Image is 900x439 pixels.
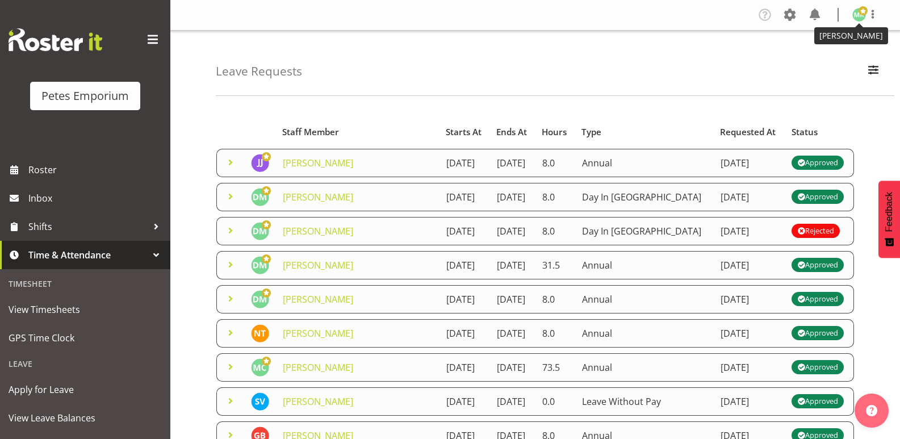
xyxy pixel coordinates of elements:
[535,217,575,245] td: 8.0
[283,361,353,374] a: [PERSON_NAME]
[439,251,490,279] td: [DATE]
[535,353,575,382] td: 73.5
[714,353,785,382] td: [DATE]
[251,256,269,274] img: david-mcauley697.jpg
[490,285,535,313] td: [DATE]
[283,395,353,408] a: [PERSON_NAME]
[9,301,162,318] span: View Timesheets
[714,251,785,279] td: [DATE]
[797,327,838,340] div: Approved
[792,126,818,139] span: Status
[884,192,894,232] span: Feedback
[490,387,535,416] td: [DATE]
[714,149,785,177] td: [DATE]
[28,190,165,207] span: Inbox
[535,387,575,416] td: 0.0
[714,217,785,245] td: [DATE]
[28,161,165,178] span: Roster
[3,295,168,324] a: View Timesheets
[439,183,490,211] td: [DATE]
[542,126,567,139] span: Hours
[852,8,866,22] img: melanie-richardson713.jpg
[575,217,714,245] td: Day In [GEOGRAPHIC_DATA]
[283,327,353,340] a: [PERSON_NAME]
[283,259,353,271] a: [PERSON_NAME]
[9,329,162,346] span: GPS Time Clock
[439,353,490,382] td: [DATE]
[797,224,834,238] div: Rejected
[282,126,339,139] span: Staff Member
[490,217,535,245] td: [DATE]
[251,324,269,342] img: nicole-thomson8388.jpg
[251,358,269,377] img: melissa-cowen2635.jpg
[439,319,490,348] td: [DATE]
[575,183,714,211] td: Day In [GEOGRAPHIC_DATA]
[28,246,148,264] span: Time & Attendance
[439,149,490,177] td: [DATE]
[575,149,714,177] td: Annual
[9,28,102,51] img: Rosterit website logo
[535,319,575,348] td: 8.0
[535,149,575,177] td: 8.0
[439,387,490,416] td: [DATE]
[535,251,575,279] td: 31.5
[490,251,535,279] td: [DATE]
[28,218,148,235] span: Shifts
[797,190,838,204] div: Approved
[490,319,535,348] td: [DATE]
[797,258,838,272] div: Approved
[861,59,885,84] button: Filter Employees
[575,285,714,313] td: Annual
[535,285,575,313] td: 8.0
[797,361,838,374] div: Approved
[251,392,269,411] img: sasha-vandervalk6911.jpg
[3,324,168,352] a: GPS Time Clock
[581,126,601,139] span: Type
[3,272,168,295] div: Timesheet
[575,353,714,382] td: Annual
[251,290,269,308] img: david-mcauley697.jpg
[720,126,776,139] span: Requested At
[797,292,838,306] div: Approved
[446,126,482,139] span: Starts At
[714,183,785,211] td: [DATE]
[714,285,785,313] td: [DATE]
[283,293,353,306] a: [PERSON_NAME]
[714,387,785,416] td: [DATE]
[216,65,302,78] h4: Leave Requests
[866,405,877,416] img: help-xxl-2.png
[283,225,353,237] a: [PERSON_NAME]
[3,352,168,375] div: Leave
[251,154,269,172] img: janelle-jonkers702.jpg
[41,87,129,104] div: Petes Emporium
[439,217,490,245] td: [DATE]
[9,381,162,398] span: Apply for Leave
[3,404,168,432] a: View Leave Balances
[797,395,838,408] div: Approved
[490,183,535,211] td: [DATE]
[251,188,269,206] img: david-mcauley697.jpg
[575,251,714,279] td: Annual
[490,353,535,382] td: [DATE]
[3,375,168,404] a: Apply for Leave
[251,222,269,240] img: david-mcauley697.jpg
[490,149,535,177] td: [DATE]
[439,285,490,313] td: [DATE]
[575,387,714,416] td: Leave Without Pay
[535,183,575,211] td: 8.0
[283,157,353,169] a: [PERSON_NAME]
[283,191,353,203] a: [PERSON_NAME]
[496,126,527,139] span: Ends At
[575,319,714,348] td: Annual
[878,181,900,258] button: Feedback - Show survey
[797,156,838,170] div: Approved
[714,319,785,348] td: [DATE]
[9,409,162,427] span: View Leave Balances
